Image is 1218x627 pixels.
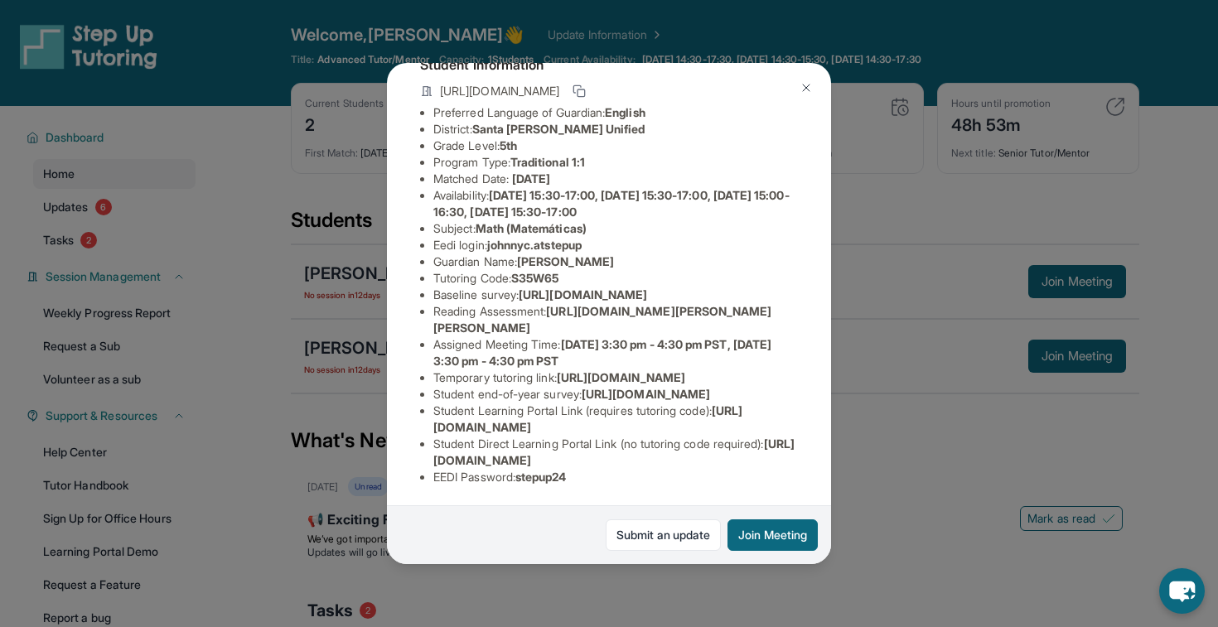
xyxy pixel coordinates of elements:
span: [URL][DOMAIN_NAME] [440,83,559,99]
li: Tutoring Code : [433,270,798,287]
h4: Student Information [420,55,798,75]
li: Baseline survey : [433,287,798,303]
li: Program Type: [433,154,798,171]
li: Availability: [433,187,798,220]
li: Reading Assessment : [433,303,798,336]
span: [DATE] 3:30 pm - 4:30 pm PST, [DATE] 3:30 pm - 4:30 pm PST [433,337,771,368]
li: Assigned Meeting Time : [433,336,798,369]
li: EEDI Password : [433,469,798,485]
span: [DATE] 15:30-17:00, [DATE] 15:30-17:00, [DATE] 15:00-16:30, [DATE] 15:30-17:00 [433,188,790,219]
span: Traditional 1:1 [510,155,585,169]
li: Student end-of-year survey : [433,386,798,403]
span: [URL][DOMAIN_NAME] [582,387,710,401]
li: Matched Date: [433,171,798,187]
li: Grade Level: [433,137,798,154]
span: [DATE] [512,171,550,186]
li: Subject : [433,220,798,237]
span: English [605,105,645,119]
li: Guardian Name : [433,253,798,270]
span: Santa [PERSON_NAME] Unified [472,122,645,136]
span: S35W65 [511,271,558,285]
li: Eedi login : [433,237,798,253]
a: Submit an update [606,519,721,551]
li: District: [433,121,798,137]
span: johnnyc.atstepup [487,238,582,252]
span: [URL][DOMAIN_NAME] [557,370,685,384]
li: Temporary tutoring link : [433,369,798,386]
li: Student Learning Portal Link (requires tutoring code) : [433,403,798,436]
span: [PERSON_NAME] [517,254,614,268]
span: 5th [500,138,517,152]
span: Math (Matemáticas) [476,221,587,235]
button: Join Meeting [727,519,818,551]
span: [URL][DOMAIN_NAME] [519,287,647,301]
li: Student Direct Learning Portal Link (no tutoring code required) : [433,436,798,469]
span: [URL][DOMAIN_NAME][PERSON_NAME][PERSON_NAME] [433,304,772,335]
button: Copy link [569,81,589,101]
span: stepup24 [515,470,567,484]
li: Preferred Language of Guardian: [433,104,798,121]
button: chat-button [1159,568,1205,614]
img: Close Icon [800,81,813,94]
